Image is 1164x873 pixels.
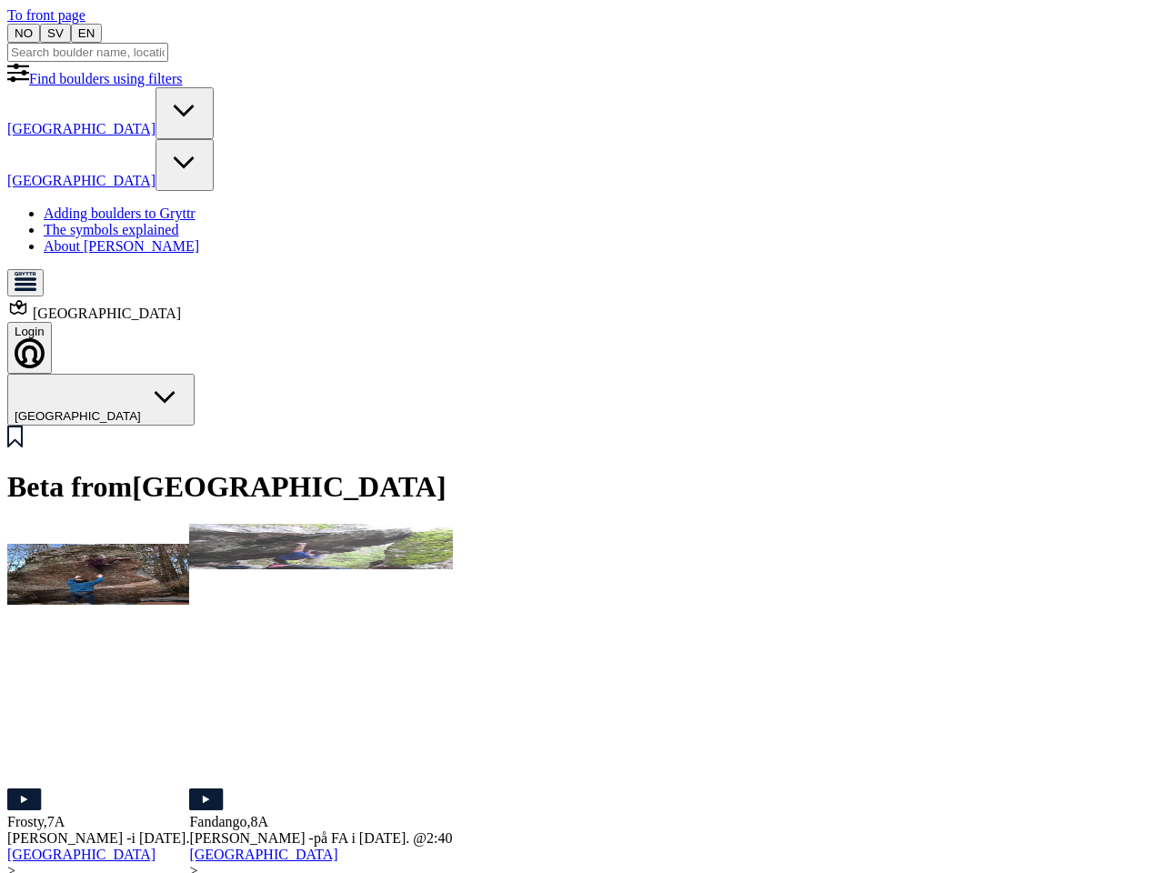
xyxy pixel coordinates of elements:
div: [PERSON_NAME] - [189,830,452,847]
img: Stefan pa Fandango [189,524,452,569]
input: Search boulder name, location or collection [7,43,168,62]
a: The symbols explained [44,222,178,237]
img: Christina pa Frosty [7,544,189,605]
button: EN [71,24,103,43]
a: [GEOGRAPHIC_DATA] [7,121,156,136]
button: NO [7,24,40,43]
a: [GEOGRAPHIC_DATA] [7,847,156,862]
a: To front page [7,7,85,23]
a: Find boulders using filters [7,71,182,86]
button: [GEOGRAPHIC_DATA] [7,374,195,426]
a: [GEOGRAPHIC_DATA] [189,847,337,862]
a: [GEOGRAPHIC_DATA] [7,173,156,188]
a: Adding boulders to Gryttr [44,206,196,221]
span: på FA i [DATE]. @2:40 [314,830,453,846]
h1: Beta from [GEOGRAPHIC_DATA] [7,470,1157,504]
span: i [DATE]. [131,830,189,846]
span: Find boulders using filters [29,71,182,86]
button: Login [7,322,52,374]
span: [GEOGRAPHIC_DATA] [15,409,144,423]
div: [PERSON_NAME] - [7,830,189,847]
div: Frosty , 7A [7,814,189,830]
a: About [PERSON_NAME] [44,238,199,254]
div: Fandango , 8A [189,814,452,830]
div: [GEOGRAPHIC_DATA] [7,296,1157,322]
button: SV [40,24,71,43]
